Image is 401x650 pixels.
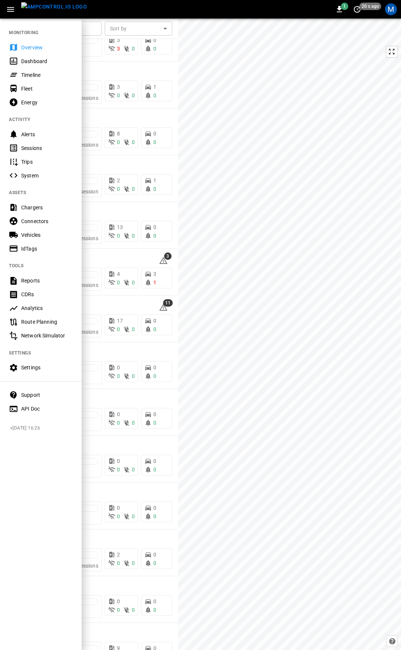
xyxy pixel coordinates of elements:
div: Connectors [21,218,73,225]
img: ampcontrol.io logo [21,2,87,12]
div: Support [21,391,73,399]
div: Route Planning [21,318,73,326]
div: Analytics [21,304,73,312]
div: System [21,172,73,179]
div: Timeline [21,71,73,79]
div: Dashboard [21,58,73,65]
span: 1 [341,3,348,10]
span: 20 s ago [359,3,381,10]
div: Energy [21,99,73,106]
div: Trips [21,158,73,166]
div: API Doc [21,405,73,412]
div: Alerts [21,131,73,138]
button: set refresh interval [351,3,363,15]
div: Network Simulator [21,332,73,339]
div: Sessions [21,144,73,152]
div: Settings [21,364,73,371]
div: IdTags [21,245,73,252]
div: Vehicles [21,231,73,239]
span: v [DATE] 16:26 [10,425,76,432]
div: Reports [21,277,73,284]
div: CDRs [21,291,73,298]
div: Overview [21,44,73,51]
div: Chargers [21,204,73,211]
div: Fleet [21,85,73,92]
div: profile-icon [385,3,397,15]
